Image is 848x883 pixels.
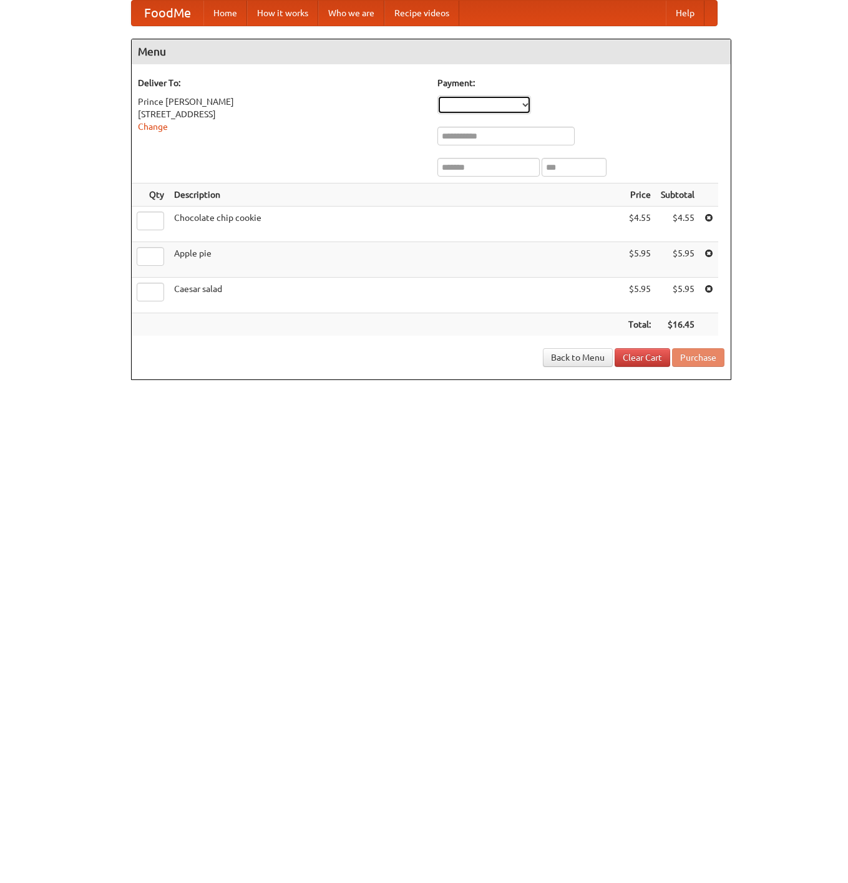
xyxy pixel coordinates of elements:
th: Total: [623,313,656,336]
td: Chocolate chip cookie [169,207,623,242]
a: Change [138,122,168,132]
th: $16.45 [656,313,699,336]
td: $5.95 [623,242,656,278]
a: Clear Cart [615,348,670,367]
a: Help [666,1,704,26]
th: Qty [132,183,169,207]
td: $5.95 [656,278,699,313]
h5: Payment: [437,77,724,89]
td: Apple pie [169,242,623,278]
td: $4.55 [656,207,699,242]
div: Prince [PERSON_NAME] [138,95,425,108]
th: Description [169,183,623,207]
a: Who we are [318,1,384,26]
button: Purchase [672,348,724,367]
td: $4.55 [623,207,656,242]
a: Recipe videos [384,1,459,26]
th: Price [623,183,656,207]
h5: Deliver To: [138,77,425,89]
a: Home [203,1,247,26]
h4: Menu [132,39,731,64]
td: Caesar salad [169,278,623,313]
a: FoodMe [132,1,203,26]
div: [STREET_ADDRESS] [138,108,425,120]
a: Back to Menu [543,348,613,367]
td: $5.95 [656,242,699,278]
td: $5.95 [623,278,656,313]
th: Subtotal [656,183,699,207]
a: How it works [247,1,318,26]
